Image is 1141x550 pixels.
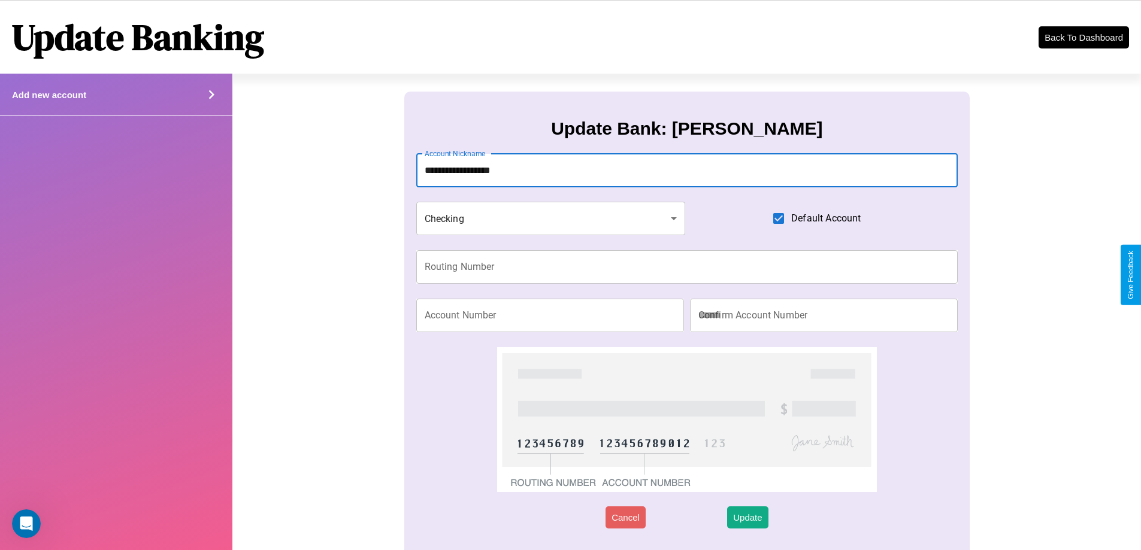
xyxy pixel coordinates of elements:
div: Checking [416,202,686,235]
label: Account Nickname [425,148,486,159]
div: Give Feedback [1127,251,1135,299]
button: Cancel [606,506,646,528]
img: check [497,347,876,492]
h1: Update Banking [12,13,264,62]
span: Default Account [791,211,861,226]
button: Back To Dashboard [1039,26,1129,48]
button: Update [727,506,768,528]
h4: Add new account [12,90,86,100]
iframe: Intercom live chat [12,509,41,538]
h3: Update Bank: [PERSON_NAME] [551,118,822,139]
